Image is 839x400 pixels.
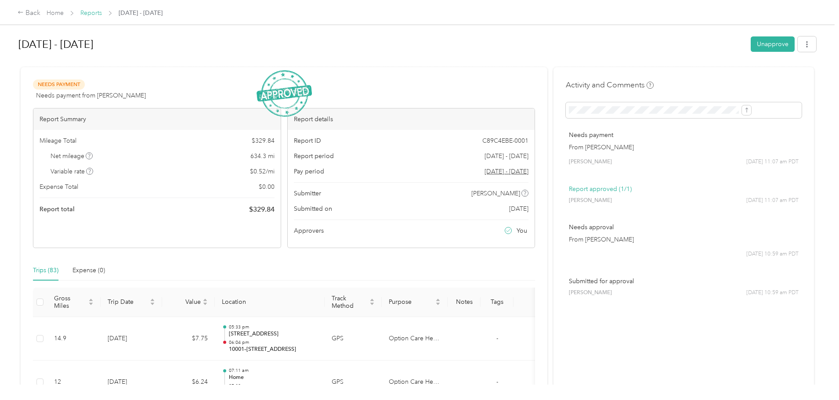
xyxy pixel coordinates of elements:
th: Purpose [382,288,448,317]
span: Needs payment from [PERSON_NAME] [36,91,146,100]
span: 634.3 mi [250,151,275,161]
span: - [496,378,498,386]
p: Needs payment [569,130,799,140]
td: [DATE] [101,317,162,361]
p: 10001–[STREET_ADDRESS] [229,346,318,353]
span: You [517,226,527,235]
td: $7.75 [162,317,215,361]
span: [DATE] 10:59 am PDT [746,250,799,258]
span: Mileage Total [40,136,76,145]
div: Trips (83) [33,266,58,275]
span: caret-up [435,297,441,303]
td: Option Care Health [382,317,448,361]
p: 07:11 am [229,368,318,374]
span: [PERSON_NAME] [471,189,520,198]
p: Submitted for approval [569,277,799,286]
span: Needs Payment [33,79,85,90]
span: Submitter [294,189,321,198]
iframe: Everlance-gr Chat Button Frame [790,351,839,400]
span: [DATE] 11:07 am PDT [746,197,799,205]
span: [DATE] 11:07 am PDT [746,158,799,166]
th: Value [162,288,215,317]
span: Pay period [294,167,324,176]
th: Trip Date [101,288,162,317]
span: Value [169,298,201,306]
span: [PERSON_NAME] [569,158,612,166]
div: Expense (0) [72,266,105,275]
th: Notes [448,288,481,317]
span: caret-down [150,301,155,306]
span: caret-up [88,297,94,303]
button: Unapprove [751,36,795,52]
span: C89C4EBE-0001 [482,136,528,145]
span: Submitted on [294,204,332,213]
span: - [496,335,498,342]
th: Location [215,288,325,317]
div: Back [18,8,40,18]
span: caret-down [203,301,208,306]
span: Track Method [332,295,368,310]
span: caret-up [203,297,208,303]
span: caret-up [150,297,155,303]
th: Tags [481,288,514,317]
h4: Activity and Comments [566,79,654,90]
span: [PERSON_NAME] [569,289,612,297]
th: Track Method [325,288,382,317]
h1: Sep 1 - 30, 2025 [18,34,745,55]
span: caret-down [369,301,375,306]
span: Gross Miles [54,295,87,310]
span: Report ID [294,136,321,145]
span: caret-up [369,297,375,303]
span: Net mileage [51,151,93,161]
span: $ 0.52 / mi [250,167,275,176]
span: [DATE] - [DATE] [119,8,163,18]
span: [DATE] 10:59 am PDT [746,289,799,297]
img: ApprovedStamp [257,70,312,117]
span: Report period [294,151,334,161]
p: Needs approval [569,223,799,232]
span: $ 329.84 [249,204,275,215]
a: Home [47,9,64,17]
div: Report Summary [33,108,281,130]
span: Variable rate [51,167,94,176]
span: [DATE] [509,204,528,213]
span: Purpose [389,298,434,306]
p: From [PERSON_NAME] [569,143,799,152]
span: Go to pay period [485,167,528,176]
p: [STREET_ADDRESS] [229,330,318,338]
span: [DATE] - [DATE] [485,151,528,161]
p: 07:32 am [229,383,318,389]
p: Home [229,374,318,382]
td: 14.9 [47,317,101,361]
span: Trip Date [108,298,148,306]
p: 06:04 pm [229,339,318,346]
span: caret-down [88,301,94,306]
a: Reports [80,9,102,17]
p: 05:33 pm [229,324,318,330]
td: GPS [325,317,382,361]
p: Report approved (1/1) [569,184,799,194]
span: Report total [40,205,75,214]
span: [PERSON_NAME] [569,197,612,205]
span: Approvers [294,226,324,235]
span: Expense Total [40,182,78,191]
span: caret-down [435,301,441,306]
th: Gross Miles [47,288,101,317]
div: Report details [288,108,535,130]
span: $ 0.00 [259,182,275,191]
p: From [PERSON_NAME] [569,235,799,244]
span: $ 329.84 [252,136,275,145]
